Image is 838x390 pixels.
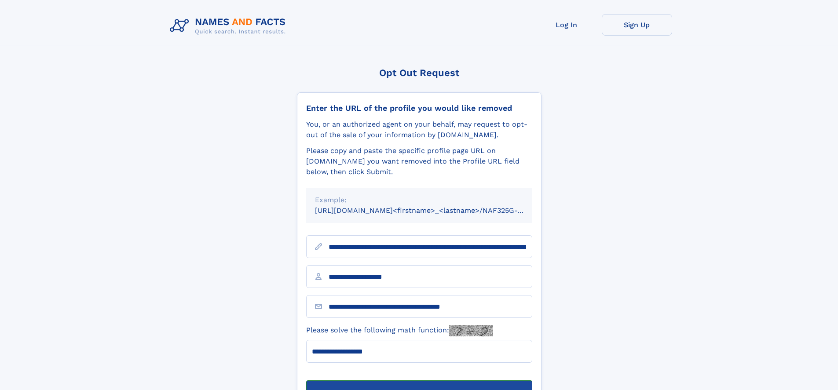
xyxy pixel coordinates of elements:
div: Opt Out Request [297,67,542,78]
img: Logo Names and Facts [166,14,293,38]
div: You, or an authorized agent on your behalf, may request to opt-out of the sale of your informatio... [306,119,532,140]
div: Please copy and paste the specific profile page URL on [DOMAIN_NAME] you want removed into the Pr... [306,146,532,177]
div: Enter the URL of the profile you would like removed [306,103,532,113]
label: Please solve the following math function: [306,325,493,336]
div: Example: [315,195,523,205]
small: [URL][DOMAIN_NAME]<firstname>_<lastname>/NAF325G-xxxxxxxx [315,206,549,215]
a: Log In [531,14,602,36]
a: Sign Up [602,14,672,36]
